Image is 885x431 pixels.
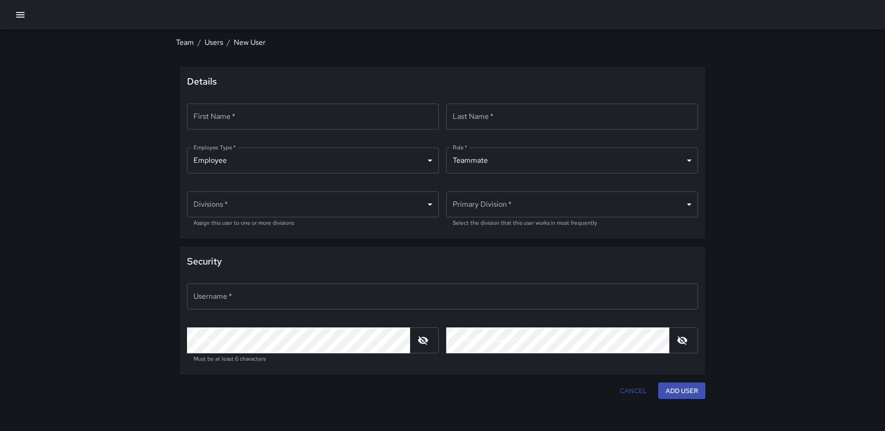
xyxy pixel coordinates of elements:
[187,254,698,269] span: Security
[193,219,432,228] p: Assign this user to one or more divisions
[446,148,698,173] div: Teammate
[227,37,230,48] li: /
[193,355,432,364] p: Must be at least 6 characters
[453,143,467,151] label: Role
[198,37,201,48] li: /
[205,37,223,47] a: Users
[616,382,651,400] button: Cancel
[187,148,439,173] div: Employee
[187,74,698,89] span: Details
[234,37,266,47] a: New User
[658,382,705,400] button: Add User
[453,219,692,228] p: Select the division that this user works in most frequently
[193,143,236,151] label: Employee Type
[176,37,194,47] a: Team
